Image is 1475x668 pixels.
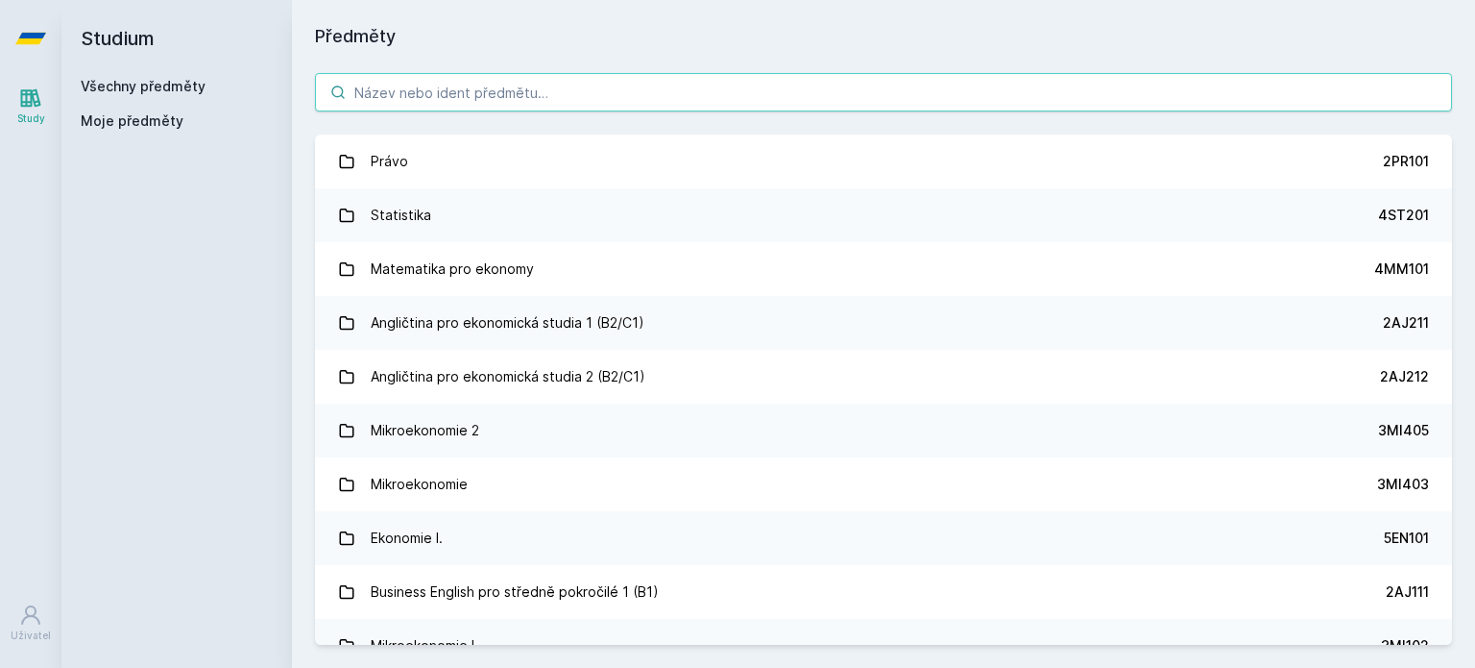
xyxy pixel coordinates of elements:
a: Angličtina pro ekonomická studia 2 (B2/C1) 2AJ212 [315,350,1452,404]
div: 3MI405 [1378,421,1429,440]
div: Ekonomie I. [371,519,443,557]
span: Moje předměty [81,111,183,131]
div: Business English pro středně pokročilé 1 (B1) [371,573,659,611]
div: 2AJ211 [1383,313,1429,333]
div: 4ST201 [1378,206,1429,225]
div: 5EN101 [1384,529,1429,548]
a: Business English pro středně pokročilé 1 (B1) 2AJ111 [315,565,1452,619]
a: Uživatel [4,594,58,653]
h1: Předměty [315,23,1452,50]
div: Mikroekonomie [371,465,468,504]
a: Statistika 4ST201 [315,188,1452,242]
div: 2AJ111 [1386,582,1429,602]
div: Právo [371,142,408,181]
input: Název nebo ident předmětu… [315,73,1452,111]
a: Mikroekonomie 2 3MI405 [315,404,1452,458]
div: Statistika [371,196,431,235]
div: Mikroekonomie 2 [371,411,479,450]
a: Mikroekonomie 3MI403 [315,458,1452,511]
a: Všechny předměty [81,78,206,94]
div: 3MI403 [1377,475,1429,494]
a: Study [4,77,58,136]
a: Právo 2PR101 [315,135,1452,188]
div: Mikroekonomie I [371,627,474,665]
div: 4MM101 [1374,260,1429,279]
div: 2AJ212 [1380,367,1429,386]
div: Angličtina pro ekonomická studia 2 (B2/C1) [371,358,645,396]
a: Angličtina pro ekonomická studia 1 (B2/C1) 2AJ211 [315,296,1452,350]
div: 2PR101 [1383,152,1429,171]
div: Uživatel [11,629,51,643]
div: Matematika pro ekonomy [371,250,534,288]
div: 3MI102 [1381,636,1429,656]
div: Angličtina pro ekonomická studia 1 (B2/C1) [371,304,644,342]
a: Ekonomie I. 5EN101 [315,511,1452,565]
a: Matematika pro ekonomy 4MM101 [315,242,1452,296]
div: Study [17,111,45,126]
